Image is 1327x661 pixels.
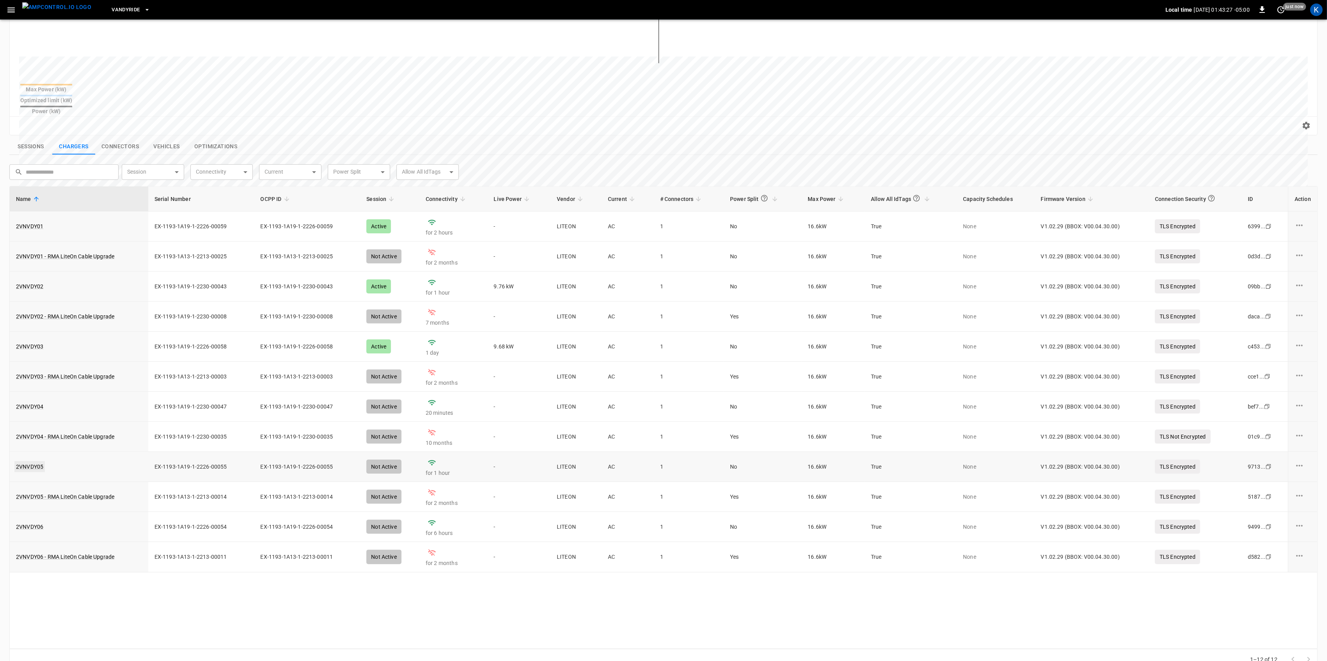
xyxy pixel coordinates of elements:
[1035,302,1149,332] td: V1.02.29 (BBOX: V00.04.30.00)
[148,452,254,482] td: EX-1193-1A19-1-2226-00055
[654,302,724,332] td: 1
[426,409,481,417] p: 20 minutes
[557,194,585,204] span: Vendor
[608,194,637,204] span: Current
[1248,313,1265,320] div: daca ...
[602,452,654,482] td: AC
[1265,312,1272,321] div: copy
[16,222,43,230] a: 2VNVDY01
[724,362,801,392] td: Yes
[426,499,481,507] p: for 2 months
[1295,461,1311,473] div: charge point options
[1155,400,1200,414] p: TLS Encrypted
[254,362,361,392] td: EX-1193-1A13-1-2213-00003
[426,439,481,447] p: 10 months
[551,422,602,452] td: LITEON
[1295,491,1311,503] div: charge point options
[366,370,401,384] div: Not Active
[148,542,254,572] td: EX-1193-1A13-1-2213-00011
[254,542,361,572] td: EX-1193-1A13-1-2213-00011
[1035,392,1149,422] td: V1.02.29 (BBOX: V00.04.30.00)
[1264,372,1272,381] div: copy
[957,187,1034,211] th: Capacity Schedules
[145,139,188,155] button: show latest vehicles
[14,461,45,472] a: 2VNVDY05
[1248,553,1265,561] div: d582 ...
[602,362,654,392] td: AC
[16,523,43,531] a: 2VNVDY06
[426,379,481,387] p: for 2 months
[254,302,361,332] td: EX-1193-1A19-1-2230-00008
[551,302,602,332] td: LITEON
[801,392,864,422] td: 16.6 kW
[254,392,361,422] td: EX-1193-1A19-1-2230-00047
[1265,342,1272,351] div: copy
[660,194,704,204] span: # Connectors
[654,542,724,572] td: 1
[602,542,654,572] td: AC
[426,194,468,204] span: Connectivity
[426,349,481,357] p: 1 day
[148,332,254,362] td: EX-1193-1A19-1-2226-00058
[1263,402,1271,411] div: copy
[487,332,551,362] td: 9.68 kW
[1242,187,1288,211] th: ID
[865,512,957,542] td: True
[1194,6,1250,14] p: [DATE] 01:43:27 -05:00
[963,313,1028,320] p: None
[865,302,957,332] td: True
[1155,370,1200,384] p: TLS Encrypted
[487,512,551,542] td: -
[254,482,361,512] td: EX-1193-1A13-1-2213-00014
[426,469,481,477] p: for 1 hour
[16,283,43,290] a: 2VNVDY02
[1248,343,1265,350] div: c453 ...
[724,422,801,452] td: Yes
[724,452,801,482] td: No
[551,512,602,542] td: LITEON
[1165,6,1192,14] p: Local time
[808,194,846,204] span: Max Power
[1155,550,1200,564] p: TLS Encrypted
[261,194,292,204] span: OCPP ID
[602,302,654,332] td: AC
[865,542,957,572] td: True
[724,392,801,422] td: No
[1295,220,1311,232] div: charge point options
[602,422,654,452] td: AC
[1283,3,1306,11] span: just now
[1155,191,1217,206] div: Connection Security
[108,2,153,18] button: VandyRide
[551,392,602,422] td: LITEON
[654,512,724,542] td: 1
[487,482,551,512] td: -
[963,463,1028,471] p: None
[1035,362,1149,392] td: V1.02.29 (BBOX: V00.04.30.00)
[963,433,1028,441] p: None
[1288,187,1317,211] th: Action
[1248,373,1264,380] div: cce1 ...
[801,452,864,482] td: 16.6 kW
[1155,490,1200,504] p: TLS Encrypted
[487,422,551,452] td: -
[366,460,401,474] div: Not Active
[366,430,401,444] div: Not Active
[602,332,654,362] td: AC
[1295,281,1311,292] div: charge point options
[602,482,654,512] td: AC
[801,422,864,452] td: 16.6 kW
[487,452,551,482] td: -
[963,553,1028,561] p: None
[551,482,602,512] td: LITEON
[366,309,401,323] div: Not Active
[865,482,957,512] td: True
[16,343,43,350] a: 2VNVDY03
[1295,251,1311,262] div: charge point options
[1035,542,1149,572] td: V1.02.29 (BBOX: V00.04.30.00)
[487,542,551,572] td: -
[1275,4,1287,16] button: set refresh interval
[1248,463,1265,471] div: 9713 ...
[254,452,361,482] td: EX-1193-1A19-1-2226-00055
[1155,430,1211,444] p: TLS Not Encrypted
[494,194,532,204] span: Live Power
